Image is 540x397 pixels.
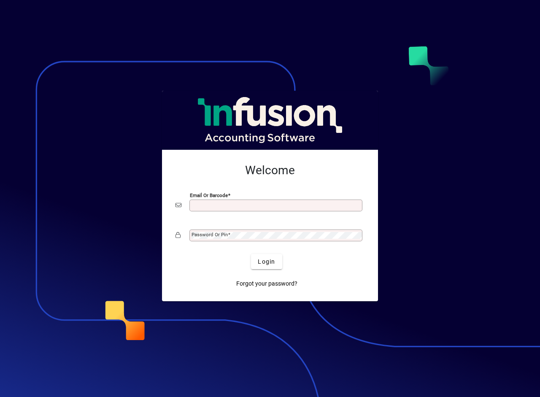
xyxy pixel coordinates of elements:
[258,257,275,266] span: Login
[251,254,282,269] button: Login
[175,163,364,178] h2: Welcome
[192,232,228,238] mat-label: Password or Pin
[190,192,228,198] mat-label: Email or Barcode
[233,276,301,291] a: Forgot your password?
[236,279,297,288] span: Forgot your password?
